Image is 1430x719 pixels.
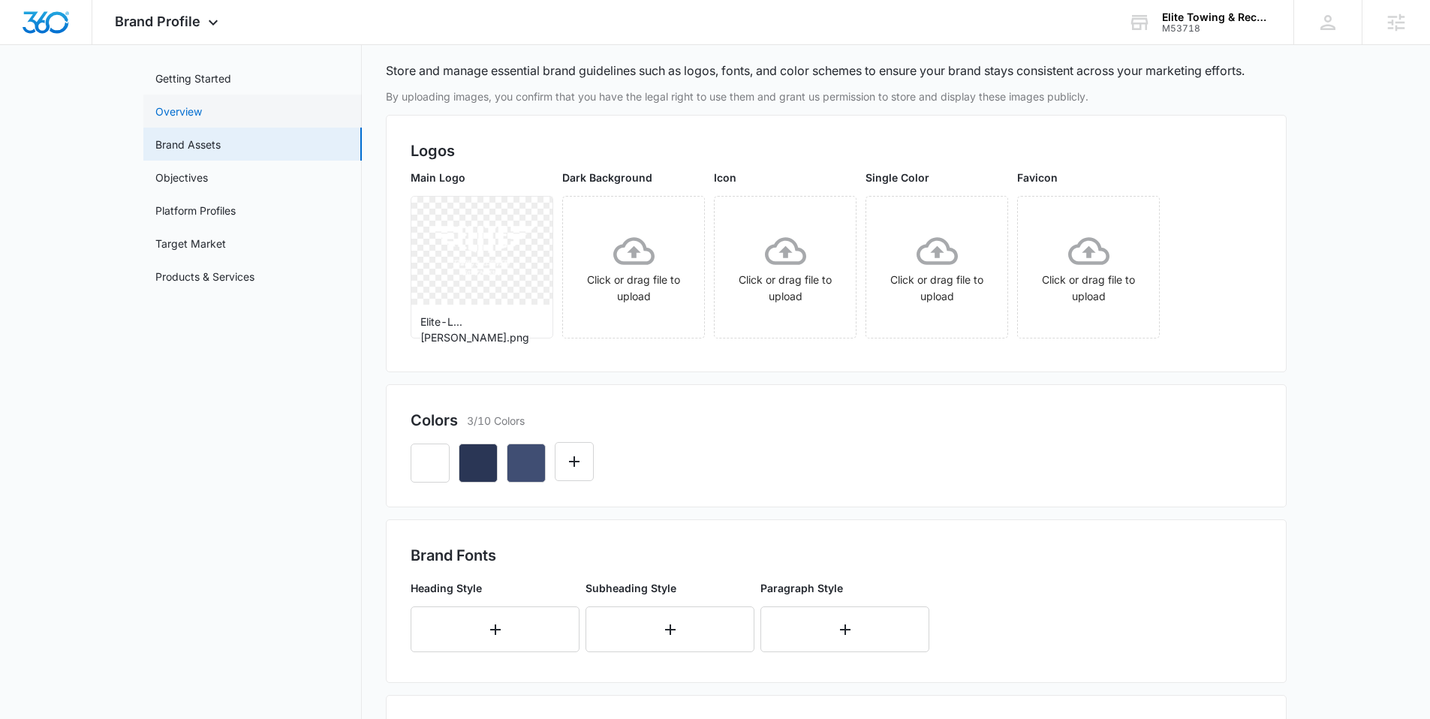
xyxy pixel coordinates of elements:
[155,71,231,86] a: Getting Started
[714,170,856,185] p: Icon
[155,104,202,119] a: Overview
[1018,197,1159,338] span: Click or drag file to upload
[467,413,525,429] p: 3/10 Colors
[411,580,580,596] p: Heading Style
[429,226,535,275] img: User uploaded logo
[562,170,705,185] p: Dark Background
[586,580,754,596] p: Subheading Style
[1017,170,1160,185] p: Favicon
[155,137,221,152] a: Brand Assets
[866,197,1007,338] span: Click or drag file to upload
[760,580,929,596] p: Paragraph Style
[155,236,226,251] a: Target Market
[866,170,1008,185] p: Single Color
[386,89,1287,104] p: By uploading images, you confirm that you have the legal right to use them and grant us permissio...
[1162,23,1272,34] div: account id
[715,230,856,305] div: Click or drag file to upload
[563,197,704,338] span: Click or drag file to upload
[411,409,458,432] h2: Colors
[386,62,1245,80] p: Store and manage essential brand guidelines such as logos, fonts, and color schemes to ensure you...
[155,170,208,185] a: Objectives
[420,314,543,345] p: Elite-L...[PERSON_NAME].png
[555,442,594,481] button: Edit Color
[715,197,856,338] span: Click or drag file to upload
[411,140,1262,162] h2: Logos
[1162,11,1272,23] div: account name
[563,230,704,305] div: Click or drag file to upload
[1018,230,1159,305] div: Click or drag file to upload
[155,269,254,284] a: Products & Services
[866,230,1007,305] div: Click or drag file to upload
[411,544,1262,567] h2: Brand Fonts
[155,203,236,218] a: Platform Profiles
[411,170,553,185] p: Main Logo
[115,14,200,29] span: Brand Profile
